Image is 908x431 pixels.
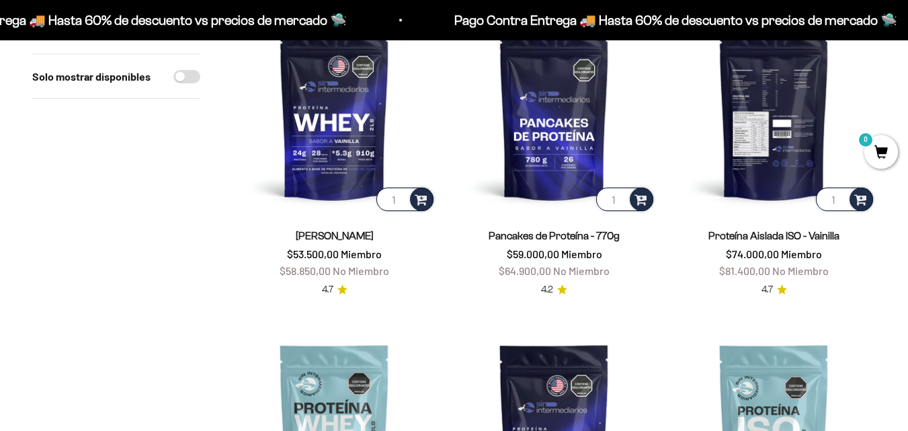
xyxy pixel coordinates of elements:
[553,264,610,277] span: No Miembro
[761,282,773,297] span: 4.7
[322,282,347,297] a: 4.74.7 de 5.0 estrellas
[719,264,770,277] span: $81.400,00
[280,264,331,277] span: $58.850,00
[781,247,822,260] span: Miembro
[708,230,839,241] a: Proteína Aislada ISO - Vainilla
[672,10,876,214] img: Proteína Aislada ISO - Vainilla
[507,247,559,260] span: $59.000,00
[499,264,551,277] span: $64.900,00
[287,247,339,260] span: $53.500,00
[761,282,787,297] a: 4.74.7 de 5.0 estrellas
[322,282,333,297] span: 4.7
[489,230,620,241] a: Pancakes de Proteína - 770g
[858,132,874,148] mark: 0
[772,264,829,277] span: No Miembro
[726,247,779,260] span: $74.000,00
[541,282,553,297] span: 4.2
[32,68,151,85] label: Solo mostrar disponibles
[541,282,567,297] a: 4.24.2 de 5.0 estrellas
[333,264,389,277] span: No Miembro
[296,230,374,241] a: [PERSON_NAME]
[864,146,898,161] a: 0
[341,247,382,260] span: Miembro
[449,9,892,31] p: Pago Contra Entrega 🚚 Hasta 60% de descuento vs precios de mercado 🛸
[561,247,602,260] span: Miembro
